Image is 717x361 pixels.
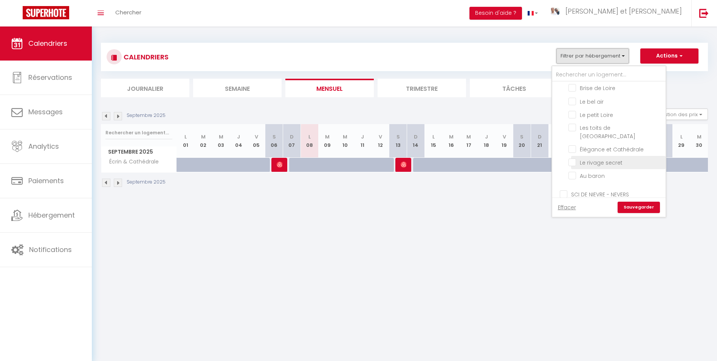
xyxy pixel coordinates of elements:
button: Besoin d'aide ? [469,7,522,20]
th: 29 [672,124,690,158]
th: 03 [212,124,230,158]
abbr: V [255,133,258,140]
abbr: L [184,133,187,140]
span: [PERSON_NAME] [277,157,283,172]
span: Analytics [28,142,59,151]
th: 05 [248,124,265,158]
abbr: D [414,133,418,140]
button: Gestion des prix [652,109,708,120]
span: Calendriers [28,39,67,48]
th: 20 [513,124,531,158]
th: 19 [496,124,513,158]
th: 10 [336,124,354,158]
div: Filtrer par hébergement [551,65,666,218]
th: 09 [318,124,336,158]
span: Notifications [29,245,72,254]
li: Tâches [470,79,558,97]
th: 22 [548,124,566,158]
th: 06 [265,124,283,158]
span: Élégance et Cathédrale [580,146,644,153]
img: Super Booking [23,6,69,19]
li: Trimestre [378,79,466,97]
span: Chercher [115,8,141,16]
th: 15 [424,124,442,158]
abbr: S [396,133,400,140]
th: 02 [194,124,212,158]
abbr: D [538,133,542,140]
abbr: J [361,133,364,140]
th: 17 [460,124,478,158]
span: Les toits de [GEOGRAPHIC_DATA] [580,124,635,140]
abbr: M [325,133,330,140]
abbr: V [379,133,382,140]
th: 08 [300,124,318,158]
span: [PERSON_NAME] et [PERSON_NAME] [565,6,682,16]
span: Septembre 2025 [101,146,177,157]
input: Rechercher un logement... [552,68,666,82]
th: 11 [354,124,372,158]
abbr: M [449,133,454,140]
abbr: M [201,133,206,140]
span: Le petit Loire [580,111,613,119]
span: Hébergement [28,210,75,220]
th: 04 [230,124,248,158]
abbr: D [290,133,294,140]
button: Actions [640,48,698,64]
a: Sauvegarder [618,202,660,213]
th: 16 [442,124,460,158]
th: 14 [407,124,424,158]
abbr: M [697,133,702,140]
span: Réservations [28,73,72,82]
abbr: L [308,133,311,140]
p: Septembre 2025 [127,112,166,119]
abbr: M [343,133,347,140]
abbr: M [219,133,223,140]
h3: CALENDRIERS [122,48,169,65]
img: ... [549,8,561,15]
span: Le bel air [580,98,604,106]
a: Effacer [558,203,576,212]
span: Paiements [28,176,64,185]
span: Messages [28,107,63,117]
abbr: J [485,133,488,140]
th: 21 [531,124,548,158]
p: Septembre 2025 [127,179,166,186]
abbr: S [273,133,276,140]
abbr: J [237,133,240,140]
abbr: S [520,133,523,140]
abbr: L [680,133,683,140]
img: logout [699,8,709,18]
li: Mensuel [285,79,374,97]
th: 30 [690,124,708,158]
li: Semaine [193,79,282,97]
abbr: L [432,133,435,140]
abbr: V [503,133,506,140]
abbr: M [466,133,471,140]
span: Écrin & Cathédrale [102,158,161,166]
button: Filtrer par hébergement [556,48,629,64]
th: 01 [177,124,195,158]
th: 13 [389,124,407,158]
li: Journalier [101,79,189,97]
th: 07 [283,124,301,158]
th: 18 [478,124,496,158]
input: Rechercher un logement... [105,126,172,140]
th: 12 [372,124,389,158]
span: [PERSON_NAME] [401,157,407,172]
